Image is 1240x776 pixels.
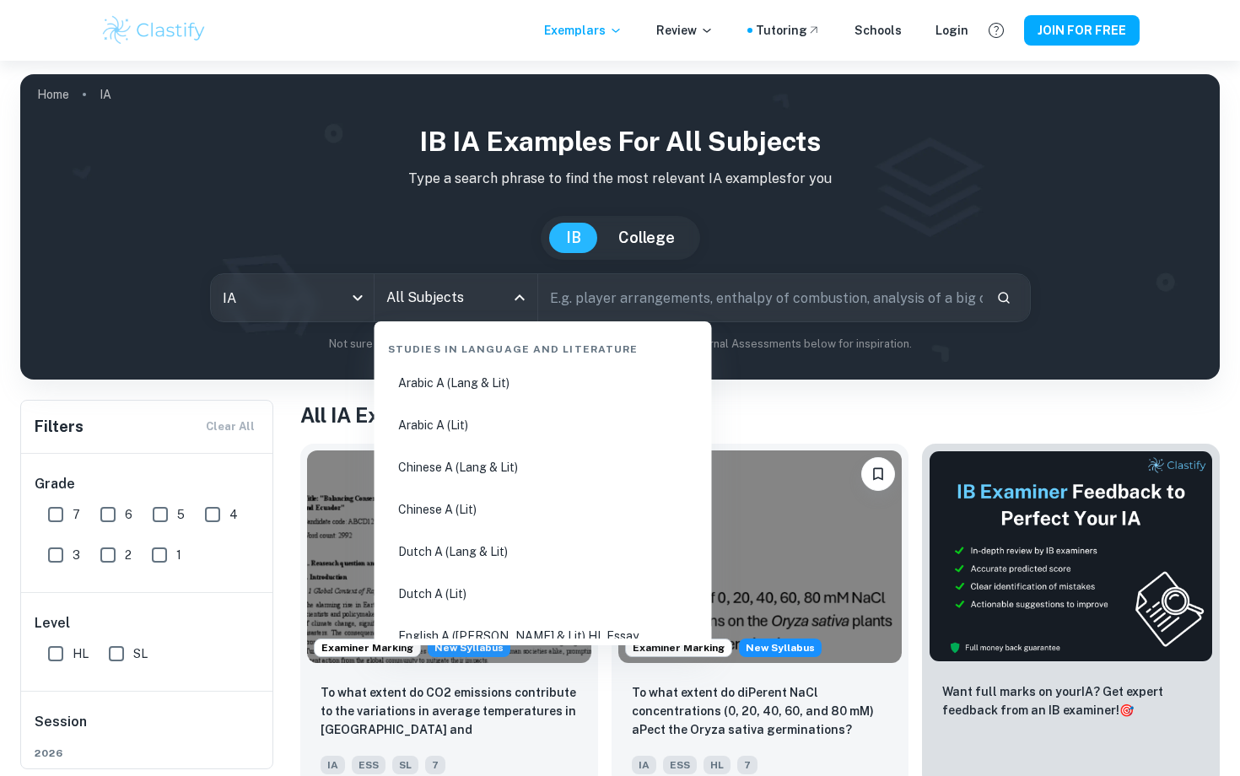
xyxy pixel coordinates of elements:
[739,639,822,657] div: Starting from the May 2026 session, the ESS IA requirements have changed. We created this exempla...
[35,474,261,494] h6: Grade
[73,505,80,524] span: 7
[425,756,445,774] span: 7
[428,639,510,657] div: Starting from the May 2026 session, the ESS IA requirements have changed. We created this exempla...
[73,644,89,663] span: HL
[300,400,1220,430] h1: All IA Examples
[549,223,598,253] button: IB
[381,617,705,655] li: English A ([PERSON_NAME] & Lit) HL Essay
[307,450,591,663] img: ESS IA example thumbnail: To what extent do CO2 emissions contribu
[177,505,185,524] span: 5
[544,21,623,40] p: Exemplars
[125,505,132,524] span: 6
[929,450,1213,662] img: Thumbnail
[632,683,889,739] p: To what extent do diPerent NaCl concentrations (0, 20, 40, 60, and 80 mM) aPect the Oryza sativa ...
[381,574,705,613] li: Dutch A (Lit)
[632,756,656,774] span: IA
[100,85,111,104] p: IA
[35,746,261,761] span: 2026
[125,546,132,564] span: 2
[704,756,731,774] span: HL
[982,16,1011,45] button: Help and Feedback
[508,286,531,310] button: Close
[538,274,983,321] input: E.g. player arrangements, enthalpy of combustion, analysis of a big city...
[34,121,1206,162] h1: IB IA examples for all subjects
[34,169,1206,189] p: Type a search phrase to find the most relevant IA examples for you
[381,448,705,487] li: Chinese A (Lang & Lit)
[428,639,510,657] span: New Syllabus
[739,639,822,657] span: New Syllabus
[37,83,69,106] a: Home
[656,21,714,40] p: Review
[321,683,578,741] p: To what extent do CO2 emissions contribute to the variations in average temperatures in Indonesia...
[935,21,968,40] a: Login
[392,756,418,774] span: SL
[756,21,821,40] a: Tutoring
[321,756,345,774] span: IA
[35,613,261,633] h6: Level
[381,328,705,364] div: Studies in Language and Literature
[1024,15,1140,46] button: JOIN FOR FREE
[618,450,903,663] img: ESS IA example thumbnail: To what extent do diPerent NaCl concentr
[381,364,705,402] li: Arabic A (Lang & Lit)
[663,756,697,774] span: ESS
[35,415,84,439] h6: Filters
[942,682,1200,719] p: Want full marks on your IA ? Get expert feedback from an IB examiner!
[737,756,757,774] span: 7
[989,283,1018,312] button: Search
[35,712,261,746] h6: Session
[73,546,80,564] span: 3
[229,505,238,524] span: 4
[855,21,902,40] a: Schools
[381,490,705,529] li: Chinese A (Lit)
[861,457,895,491] button: Please log in to bookmark exemplars
[211,274,374,321] div: IA
[34,336,1206,353] p: Not sure what to search for? You can always look through our example Internal Assessments below f...
[100,13,208,47] img: Clastify logo
[601,223,692,253] button: College
[133,644,148,663] span: SL
[626,640,731,655] span: Examiner Marking
[1119,703,1134,717] span: 🎯
[176,546,181,564] span: 1
[381,406,705,445] li: Arabic A (Lit)
[315,640,420,655] span: Examiner Marking
[381,532,705,571] li: Dutch A (Lang & Lit)
[20,74,1220,380] img: profile cover
[352,756,385,774] span: ESS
